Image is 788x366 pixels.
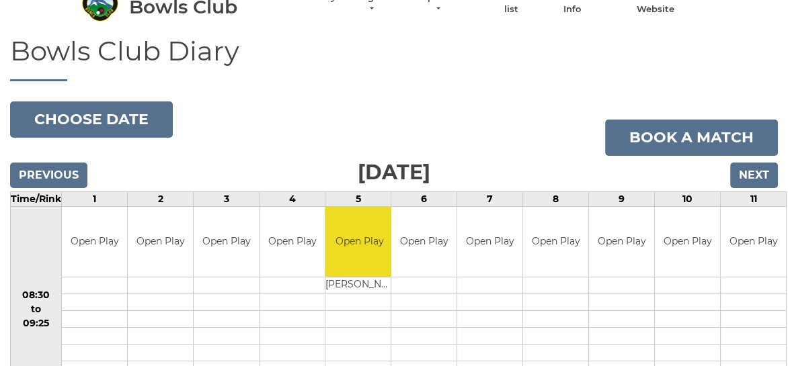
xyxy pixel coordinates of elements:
td: Open Play [655,207,720,277]
td: Open Play [62,207,127,277]
td: Open Play [128,207,193,277]
td: Open Play [589,207,654,277]
td: 7 [457,191,523,206]
td: 10 [655,191,721,206]
h1: Bowls Club Diary [10,36,778,81]
td: 2 [128,191,194,206]
td: Open Play [457,207,522,277]
td: 11 [721,191,787,206]
td: 5 [325,191,391,206]
td: 9 [589,191,655,206]
td: Open Play [325,207,393,277]
td: Open Play [721,207,786,277]
td: Open Play [194,207,259,277]
a: Book a match [605,120,778,156]
td: 8 [523,191,589,206]
td: 3 [194,191,260,206]
td: 6 [391,191,457,206]
input: Next [730,163,778,188]
td: 1 [62,191,128,206]
button: Choose date [10,101,173,138]
td: [PERSON_NAME] [325,277,393,294]
td: Time/Rink [11,191,62,206]
input: Previous [10,163,87,188]
td: Open Play [523,207,588,277]
td: Open Play [260,207,325,277]
td: Open Play [391,207,457,277]
td: 4 [260,191,325,206]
